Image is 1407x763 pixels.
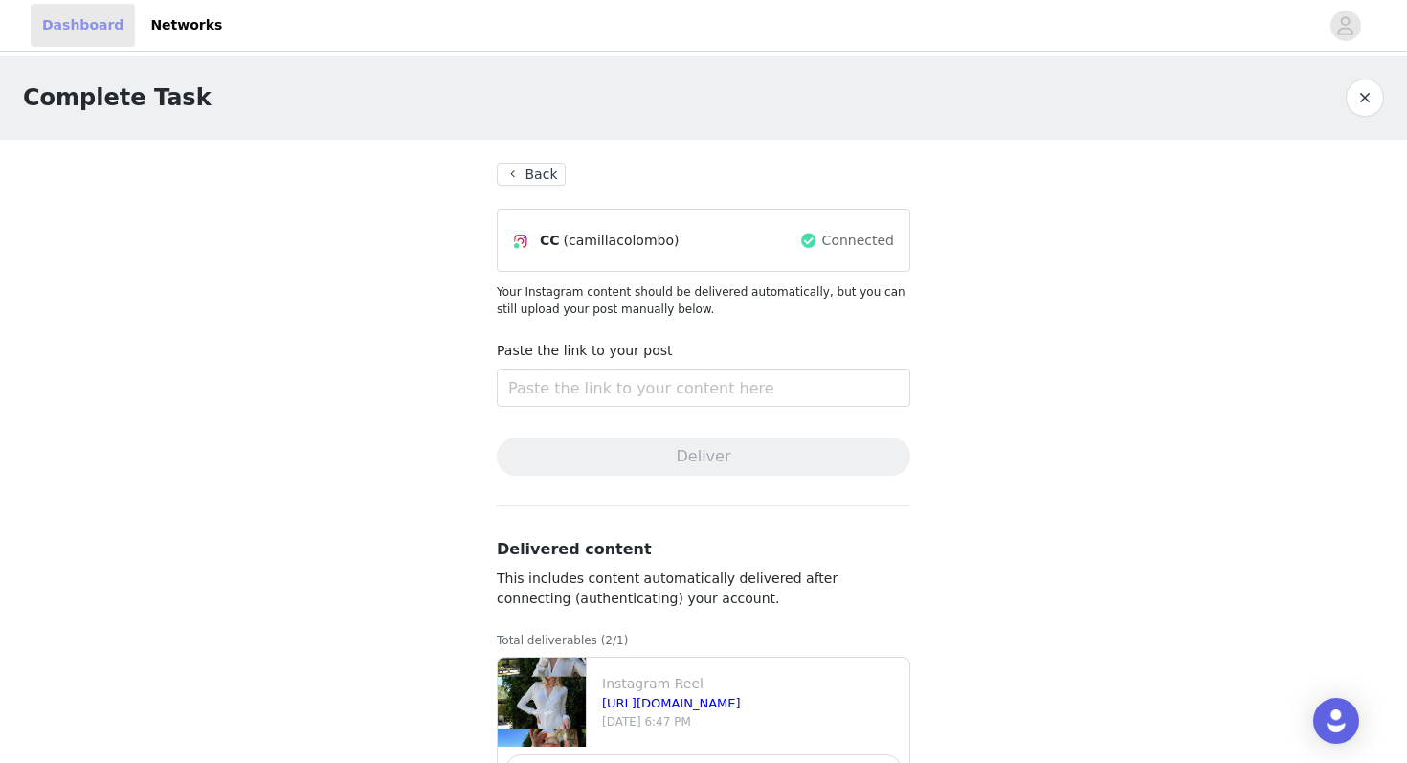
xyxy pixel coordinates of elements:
[602,696,741,710] a: [URL][DOMAIN_NAME]
[497,438,910,476] button: Deliver
[139,4,234,47] a: Networks
[23,80,212,115] h1: Complete Task
[497,632,910,649] p: Total deliverables (2/1)
[513,234,528,249] img: Instagram Icon
[497,538,910,561] h3: Delivered content
[497,343,673,358] label: Paste the link to your post
[498,658,586,747] img: file
[497,283,910,318] p: Your Instagram content should be delivered automatically, but you can still upload your post manu...
[31,4,135,47] a: Dashboard
[564,231,680,251] span: (camillacolombo)
[497,163,566,186] button: Back
[540,231,560,251] span: CC
[497,369,910,407] input: Paste the link to your content here
[602,674,902,694] p: Instagram Reel
[1313,698,1359,744] div: Open Intercom Messenger
[497,571,837,606] span: This includes content automatically delivered after connecting (authenticating) your account.
[822,231,894,251] span: Connected
[602,713,902,730] p: [DATE] 6:47 PM
[1336,11,1354,41] div: avatar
